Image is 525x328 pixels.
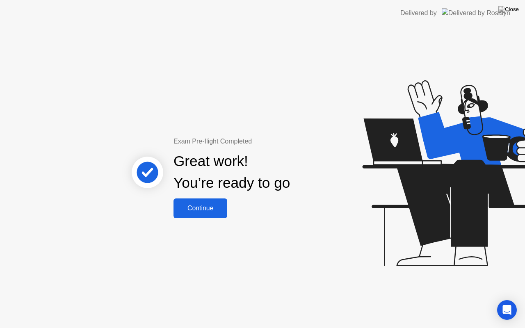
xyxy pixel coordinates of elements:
button: Continue [173,198,227,218]
div: Continue [176,205,225,212]
div: Open Intercom Messenger [497,300,517,320]
div: Exam Pre-flight Completed [173,137,343,146]
div: Delivered by [400,8,437,18]
img: Delivered by Rosalyn [442,8,510,18]
img: Close [498,6,519,13]
div: Great work! You’re ready to go [173,150,290,194]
